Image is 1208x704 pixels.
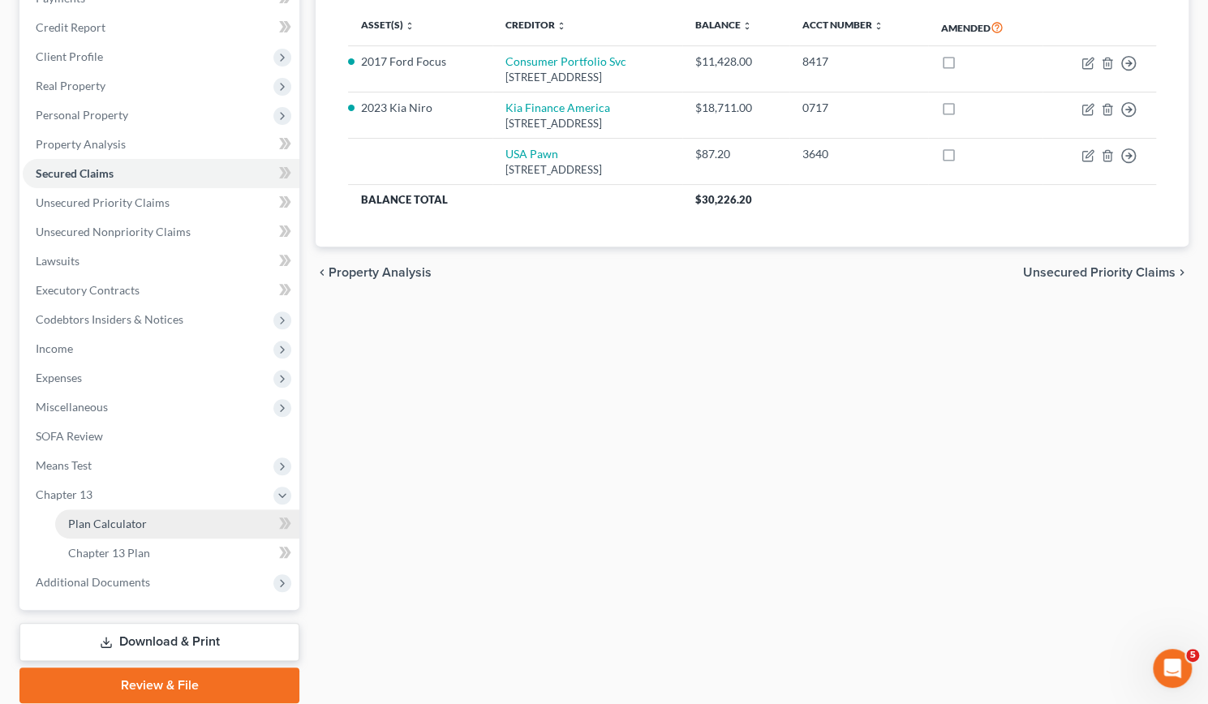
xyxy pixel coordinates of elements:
[928,9,1042,46] th: Amended
[361,19,415,31] a: Asset(s) unfold_more
[742,21,752,31] i: unfold_more
[23,247,299,276] a: Lawsuits
[36,487,92,501] span: Chapter 13
[329,266,432,279] span: Property Analysis
[505,70,669,85] div: [STREET_ADDRESS]
[1023,266,1189,279] button: Unsecured Priority Claims chevron_right
[36,429,103,443] span: SOFA Review
[695,19,752,31] a: Balance unfold_more
[1153,649,1192,688] iframe: Intercom live chat
[695,54,776,70] div: $11,428.00
[23,217,299,247] a: Unsecured Nonpriority Claims
[505,162,669,178] div: [STREET_ADDRESS]
[1023,266,1176,279] span: Unsecured Priority Claims
[505,101,610,114] a: Kia Finance America
[695,146,776,162] div: $87.20
[1176,266,1189,279] i: chevron_right
[36,400,108,414] span: Miscellaneous
[557,21,566,31] i: unfold_more
[23,188,299,217] a: Unsecured Priority Claims
[23,130,299,159] a: Property Analysis
[874,21,883,31] i: unfold_more
[36,371,82,384] span: Expenses
[36,49,103,63] span: Client Profile
[23,276,299,305] a: Executory Contracts
[802,19,883,31] a: Acct Number unfold_more
[36,312,183,326] span: Codebtors Insiders & Notices
[802,54,915,70] div: 8417
[36,283,140,297] span: Executory Contracts
[361,54,479,70] li: 2017 Ford Focus
[802,100,915,116] div: 0717
[36,458,92,472] span: Means Test
[695,100,776,116] div: $18,711.00
[19,623,299,661] a: Download & Print
[36,108,128,122] span: Personal Property
[68,546,150,560] span: Chapter 13 Plan
[55,539,299,568] a: Chapter 13 Plan
[36,137,126,151] span: Property Analysis
[348,185,682,214] th: Balance Total
[316,266,432,279] button: chevron_left Property Analysis
[23,422,299,451] a: SOFA Review
[23,159,299,188] a: Secured Claims
[802,146,915,162] div: 3640
[19,668,299,703] a: Review & File
[36,195,170,209] span: Unsecured Priority Claims
[23,13,299,42] a: Credit Report
[36,20,105,34] span: Credit Report
[68,517,147,530] span: Plan Calculator
[36,79,105,92] span: Real Property
[36,341,73,355] span: Income
[505,54,626,68] a: Consumer Portfolio Svc
[316,266,329,279] i: chevron_left
[36,225,191,238] span: Unsecured Nonpriority Claims
[361,100,479,116] li: 2023 Kia Niro
[505,116,669,131] div: [STREET_ADDRESS]
[36,575,150,589] span: Additional Documents
[695,193,752,206] span: $30,226.20
[405,21,415,31] i: unfold_more
[505,19,566,31] a: Creditor unfold_more
[1186,649,1199,662] span: 5
[36,166,114,180] span: Secured Claims
[36,254,80,268] span: Lawsuits
[55,509,299,539] a: Plan Calculator
[505,147,558,161] a: USA Pawn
